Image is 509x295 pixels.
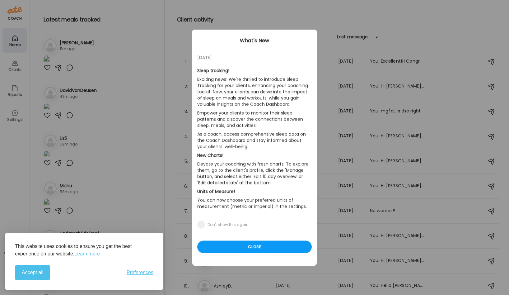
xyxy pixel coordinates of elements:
p: This website uses cookies to ensure you get the best experience on our website. [15,243,153,258]
span: Preferences [127,270,153,275]
div: Close [197,241,312,253]
b: Sleep tracking! [197,68,229,74]
p: You can now choose your preferred units of measurement (metric or imperial) in the settings. [197,196,312,211]
a: Learn more [74,250,100,258]
div: [DATE] [197,54,312,61]
button: Accept all cookies [15,265,50,280]
p: Empower your clients to monitor their sleep patterns and discover the connections between sleep, ... [197,109,312,130]
b: Units of Measure! [197,188,235,195]
div: Don't show this again [208,222,249,227]
div: What's New [192,37,317,45]
b: New Charts! [197,152,223,159]
button: Toggle preferences [127,270,153,275]
p: As a coach, access comprehensive sleep data on the Coach Dashboard and stay informed about your c... [197,130,312,151]
p: Elevate your coaching with fresh charts. To explore them, go to the client's profile, click the '... [197,160,312,187]
p: Exciting news! We're thrilled to introduce Sleep Tracking for your clients, enhancing your coachi... [197,75,312,109]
